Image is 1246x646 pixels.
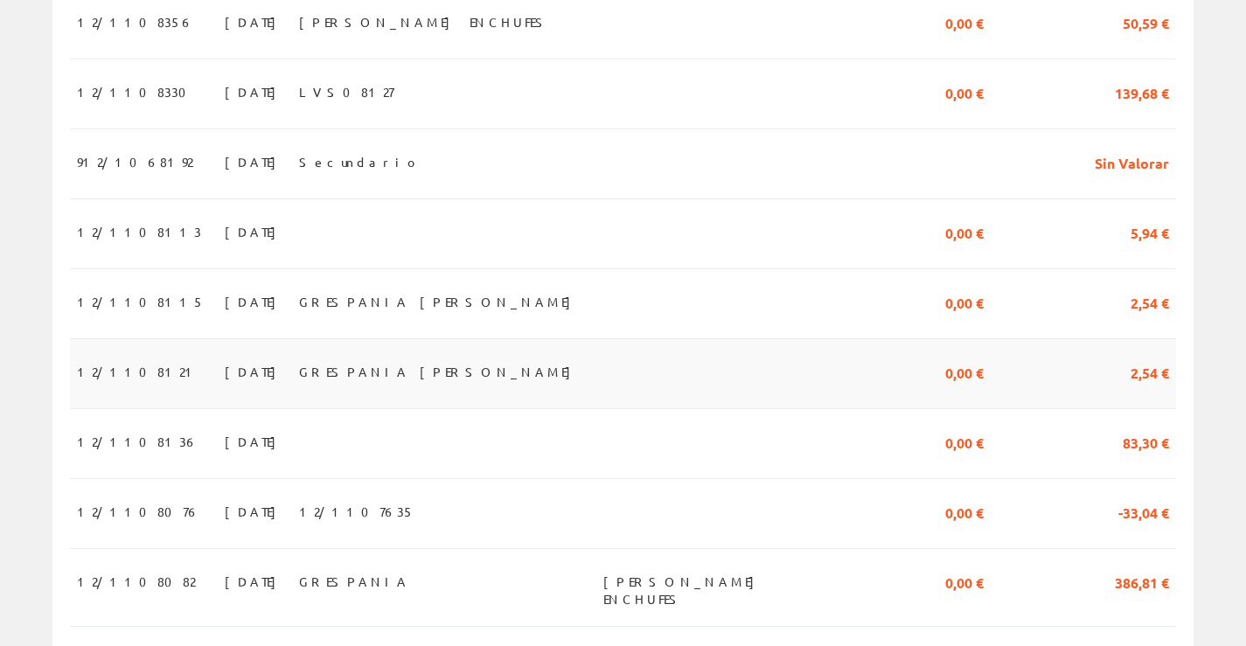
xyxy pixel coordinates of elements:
span: GRESPANIA [299,566,409,596]
span: -33,04 € [1118,497,1169,526]
span: 12/1108330 [77,77,197,107]
span: [DATE] [225,7,285,37]
span: 0,00 € [945,77,984,107]
span: [DATE] [225,147,285,177]
span: [DATE] [225,287,285,316]
span: GRESPANIA [PERSON_NAME] [299,357,580,386]
span: 50,59 € [1123,7,1169,37]
span: [PERSON_NAME] ENCHUFES [603,566,853,596]
span: [PERSON_NAME] ENCHUFES [299,7,551,37]
span: Secundario [299,147,421,177]
span: 139,68 € [1115,77,1169,107]
span: 0,00 € [945,357,984,386]
span: 2,54 € [1131,287,1169,316]
span: 12/1108121 [77,357,199,386]
span: 0,00 € [945,7,984,37]
span: GRESPANIA [PERSON_NAME] [299,287,580,316]
span: 0,00 € [945,497,984,526]
span: [DATE] [225,217,285,247]
span: 0,00 € [945,217,984,247]
span: 0,00 € [945,566,984,596]
span: [DATE] [225,357,285,386]
span: LVS08127 [299,77,393,107]
span: [DATE] [225,77,285,107]
span: 2,54 € [1131,357,1169,386]
span: [DATE] [225,497,285,526]
span: 5,94 € [1131,217,1169,247]
span: 12/1108115 [77,287,205,316]
span: [DATE] [225,566,285,596]
span: 0,00 € [945,287,984,316]
span: [DATE] [225,427,285,456]
span: 12/1107635 [299,497,414,526]
span: 386,81 € [1115,566,1169,596]
span: 83,30 € [1123,427,1169,456]
span: 912/1068192 [77,147,192,177]
span: 0,00 € [945,427,984,456]
span: 12/1108356 [77,7,194,37]
span: Sin Valorar [1095,147,1169,177]
span: 12/1108076 [77,497,200,526]
span: 12/1108113 [77,217,201,247]
span: 12/1108082 [77,566,195,596]
span: 12/1108136 [77,427,198,456]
